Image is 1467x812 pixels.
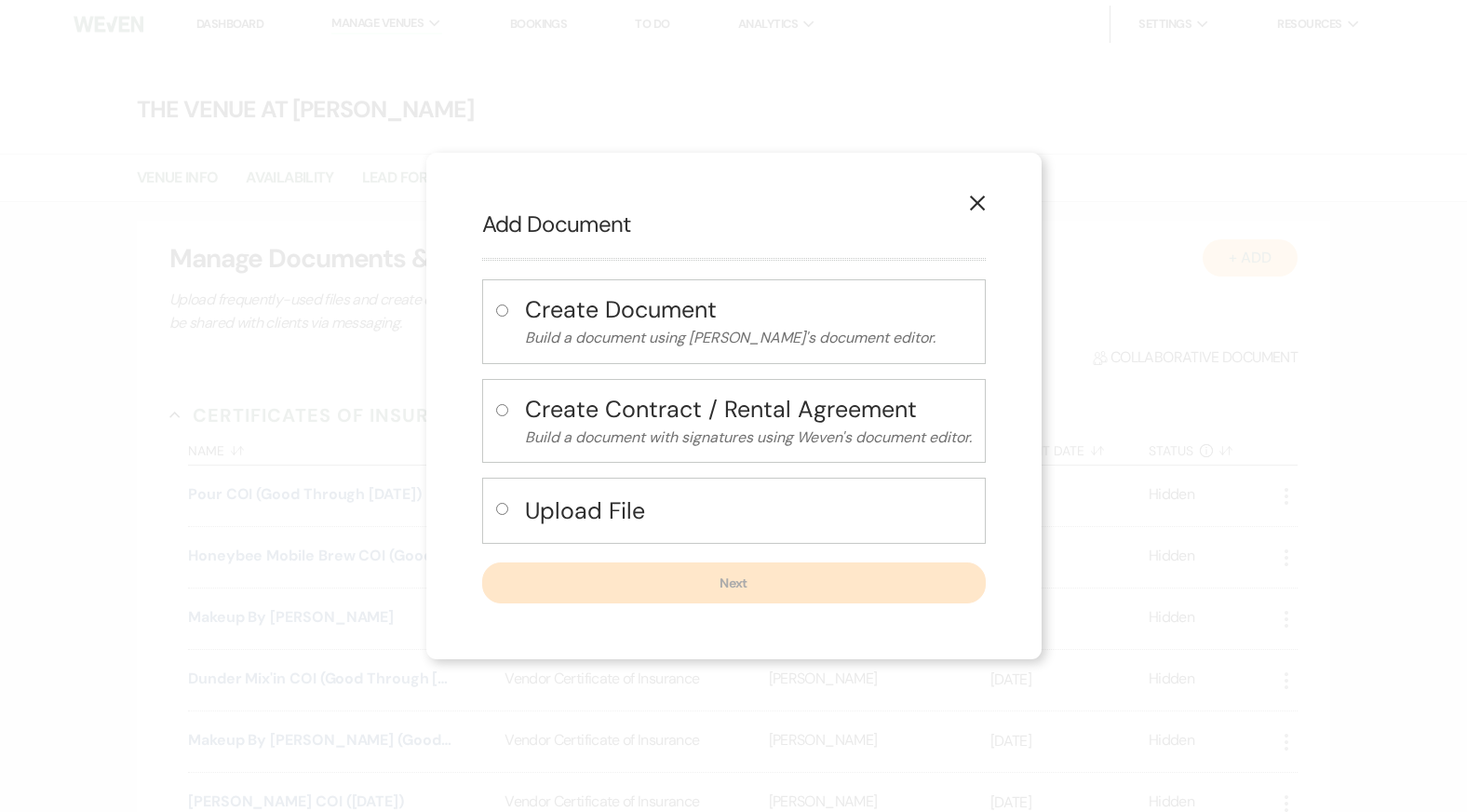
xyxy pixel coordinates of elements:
[525,293,972,326] h4: Create Document
[482,562,986,603] button: Next
[525,326,972,350] p: Build a document using [PERSON_NAME]'s document editor.
[525,293,972,350] button: Create DocumentBuild a document using [PERSON_NAME]'s document editor.
[525,494,972,527] h4: Upload File
[482,209,986,240] h2: Add Document
[525,492,972,530] button: Upload File
[525,393,972,450] button: Create Contract / Rental AgreementBuild a document with signatures using Weven's document editor.
[525,426,972,450] p: Build a document with signatures using Weven's document editor.
[525,393,972,426] h4: Create Contract / Rental Agreement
